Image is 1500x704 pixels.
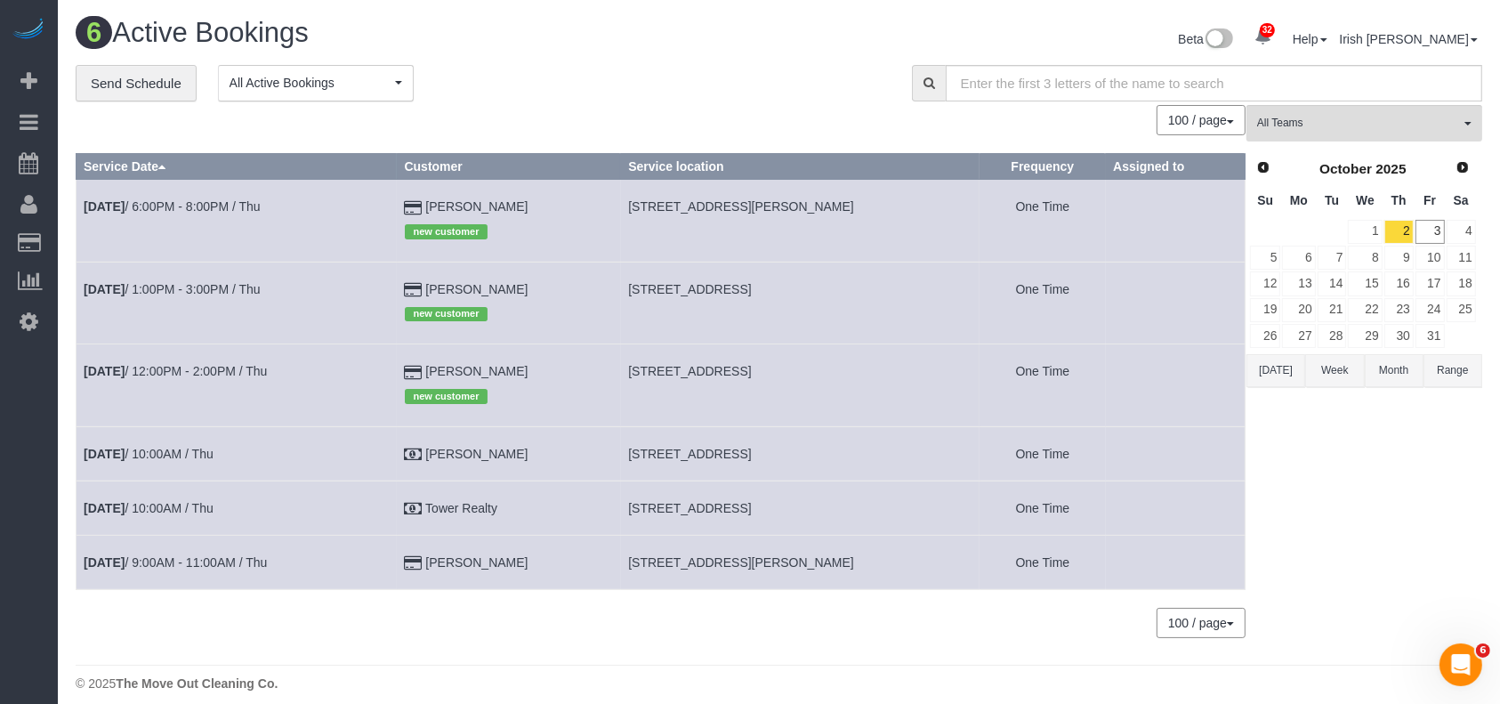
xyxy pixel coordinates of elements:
[1106,426,1246,481] td: Assigned to
[425,282,528,296] a: [PERSON_NAME]
[84,555,125,570] b: [DATE]
[1246,105,1482,133] ol: All Teams
[1260,23,1275,37] span: 32
[405,449,423,461] i: Check Payment
[1325,193,1339,207] span: Tuesday
[1415,246,1445,270] a: 10
[397,535,621,589] td: Customer
[1476,643,1490,658] span: 6
[1375,161,1406,176] span: 2025
[77,262,398,344] td: Schedule date
[77,344,398,426] td: Schedule date
[84,199,125,214] b: [DATE]
[628,199,854,214] span: [STREET_ADDRESS][PERSON_NAME]
[218,65,414,101] button: All Active Bookings
[980,180,1106,262] td: Frequency
[1157,608,1246,638] nav: Pagination navigation
[84,555,267,570] a: [DATE]/ 9:00AM - 11:00AM / Thu
[621,262,980,344] td: Service location
[1384,298,1414,322] a: 23
[1318,246,1347,270] a: 7
[116,676,278,691] strong: The Move Out Cleaning Co.
[1106,262,1246,344] td: Assigned to
[1319,161,1372,176] span: October
[84,364,125,378] b: [DATE]
[980,154,1106,180] th: Frequency
[1356,193,1375,207] span: Wednesday
[1415,298,1445,322] a: 24
[405,557,423,570] i: Credit Card Payment
[84,282,125,296] b: [DATE]
[1257,193,1273,207] span: Sunday
[621,535,980,589] td: Service location
[1157,608,1246,638] button: 100 / page
[628,364,751,378] span: [STREET_ADDRESS]
[1290,193,1308,207] span: Monday
[76,675,1482,692] div: © 2025
[76,18,766,48] h1: Active Bookings
[84,501,214,515] a: [DATE]/ 10:00AM / Thu
[1250,246,1280,270] a: 5
[980,481,1106,535] td: Frequency
[1282,298,1315,322] a: 20
[77,426,398,481] td: Schedule date
[628,555,854,570] span: [STREET_ADDRESS][PERSON_NAME]
[980,262,1106,344] td: Frequency
[1384,324,1414,348] a: 30
[77,481,398,535] td: Schedule date
[1305,354,1364,387] button: Week
[76,16,112,49] span: 6
[621,154,980,180] th: Service location
[425,447,528,461] a: [PERSON_NAME]
[405,503,423,515] i: Check Payment
[425,364,528,378] a: [PERSON_NAME]
[77,180,398,262] td: Schedule date
[1450,156,1475,181] a: Next
[1106,481,1246,535] td: Assigned to
[1318,271,1347,295] a: 14
[1204,28,1233,52] img: New interface
[1318,298,1347,322] a: 21
[1384,246,1414,270] a: 9
[1293,32,1327,46] a: Help
[621,426,980,481] td: Service location
[1447,271,1476,295] a: 18
[76,65,197,102] a: Send Schedule
[1282,246,1315,270] a: 6
[77,535,398,589] td: Schedule date
[84,364,267,378] a: [DATE]/ 12:00PM - 2:00PM / Thu
[1456,160,1470,174] span: Next
[1384,271,1414,295] a: 16
[1282,271,1315,295] a: 13
[84,447,125,461] b: [DATE]
[621,180,980,262] td: Service location
[1250,298,1280,322] a: 19
[397,154,621,180] th: Customer
[11,18,46,43] img: Automaid Logo
[1256,160,1270,174] span: Prev
[621,481,980,535] td: Service location
[1106,154,1246,180] th: Assigned to
[1246,105,1482,142] button: All Teams
[1257,116,1460,131] span: All Teams
[1423,354,1482,387] button: Range
[1106,180,1246,262] td: Assigned to
[1250,324,1280,348] a: 26
[1157,105,1246,135] button: 100 / page
[1440,643,1482,686] iframe: Intercom live chat
[405,367,423,379] i: Credit Card Payment
[1415,271,1445,295] a: 17
[1178,32,1233,46] a: Beta
[628,282,751,296] span: [STREET_ADDRESS]
[84,447,214,461] a: [DATE]/ 10:00AM / Thu
[405,224,488,239] span: new customer
[1348,298,1382,322] a: 22
[1106,535,1246,589] td: Assigned to
[1157,105,1246,135] nav: Pagination navigation
[1447,246,1476,270] a: 11
[1318,324,1347,348] a: 28
[230,74,391,92] span: All Active Bookings
[1246,354,1305,387] button: [DATE]
[397,481,621,535] td: Customer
